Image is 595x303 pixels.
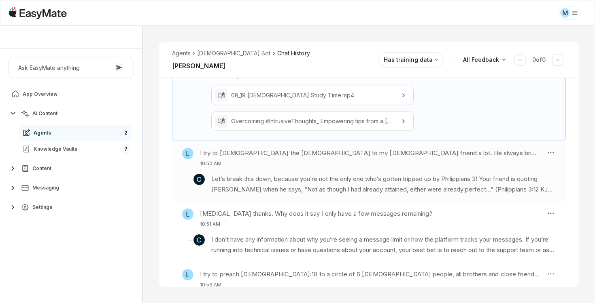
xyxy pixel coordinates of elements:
[182,269,193,280] span: L
[200,281,540,288] p: 10:53 AM
[463,55,499,64] p: All Feedback
[32,204,52,210] span: Settings
[560,8,570,18] div: M
[197,49,270,58] li: [DEMOGRAPHIC_DATA] Bot
[8,86,134,102] a: App Overview
[123,128,129,138] span: 2
[172,61,225,71] h2: [PERSON_NAME]
[193,174,205,185] span: C
[200,148,540,158] h3: I try to [DEMOGRAPHIC_DATA] the [DEMOGRAPHIC_DATA] to my [DEMOGRAPHIC_DATA] friend a lot. He alwa...
[172,49,310,58] nav: breadcrumb
[182,148,193,159] span: L
[211,234,556,256] p: I don’t have any information about why you’re seeing a message limit or how the platform tracks y...
[532,56,546,64] p: 0 of 0
[200,208,433,219] h3: [MEDICAL_DATA] thanks. Why does it say I only have a few messages remaining?
[8,57,134,78] button: Ask EasyMate anything
[32,185,59,191] span: Messaging
[460,52,511,67] button: All Feedback
[172,49,191,58] li: Agents
[8,160,134,177] button: Content
[193,234,205,246] span: C
[200,160,540,167] p: 10:50 AM
[19,141,132,157] a: Knowledge Vaults7
[32,110,57,117] span: AI Content
[200,221,433,228] p: 10:51 AM
[231,91,394,100] p: 08_19 [DEMOGRAPHIC_DATA] Study Time.mp4
[277,49,310,58] span: Chat History
[8,180,134,196] button: Messaging
[384,55,433,64] p: Has training data
[34,130,51,136] span: Agents
[34,146,77,152] span: Knowledge Vaults
[211,174,556,195] p: Let’s break this down, because you’re not the only one who’s gotten tripped up by Philippians 3! ...
[182,208,193,220] span: L
[123,144,129,154] span: 7
[231,117,394,126] p: Overcoming #IntrusiveThoughts_ Empowering tips from a [DEMOGRAPHIC_DATA] Perspective.mp4
[200,269,540,280] h3: I try to preach [DEMOGRAPHIC_DATA]:10 to a circle of 6 [DEMOGRAPHIC_DATA] people, all brothers an...
[8,199,134,215] button: Settings
[8,105,134,122] button: AI Content
[378,52,443,67] button: Has training data
[32,165,51,172] span: Content
[23,91,57,97] span: App Overview
[19,125,132,141] a: Agents2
